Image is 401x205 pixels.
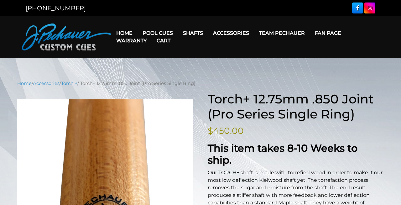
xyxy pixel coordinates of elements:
[26,4,86,12] a: [PHONE_NUMBER]
[208,125,244,136] bdi: 450.00
[17,81,32,86] a: Home
[208,92,384,122] h1: Torch+ 12.75mm .850 Joint (Pro Series Single Ring)
[208,125,213,136] span: $
[111,33,152,49] a: Warranty
[22,24,111,50] img: Pechauer Custom Cues
[152,33,175,49] a: Cart
[138,25,178,41] a: Pool Cues
[33,81,60,86] a: Accessories
[208,25,254,41] a: Accessories
[178,25,208,41] a: Shafts
[111,25,138,41] a: Home
[61,81,77,86] a: Torch +
[254,25,310,41] a: Team Pechauer
[310,25,346,41] a: Fan Page
[17,80,384,87] nav: Breadcrumb
[208,142,357,166] strong: This item takes 8-10 Weeks to ship.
